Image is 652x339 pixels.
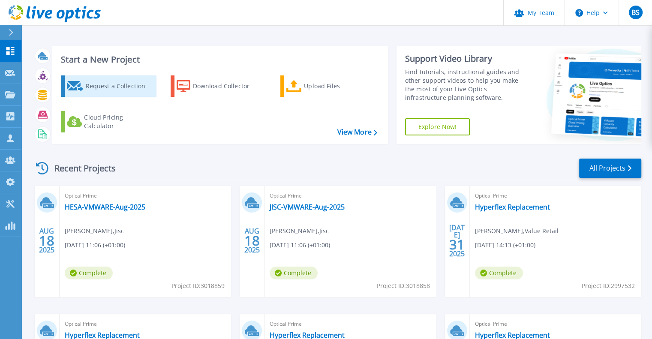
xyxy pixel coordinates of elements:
[65,319,226,329] span: Optical Prime
[39,225,55,256] div: AUG 2025
[475,319,636,329] span: Optical Prime
[582,281,635,291] span: Project ID: 2997532
[579,159,641,178] a: All Projects
[61,75,156,97] a: Request a Collection
[631,9,640,16] span: BS
[475,203,550,211] a: Hyperflex Replacement
[405,53,528,64] div: Support Video Library
[270,267,318,279] span: Complete
[337,128,377,136] a: View More
[61,55,377,64] h3: Start a New Project
[65,240,125,250] span: [DATE] 11:06 (+01:00)
[65,203,145,211] a: HESA-VMWARE-Aug-2025
[65,267,113,279] span: Complete
[39,237,54,244] span: 18
[65,226,124,236] span: [PERSON_NAME] , Jisc
[475,240,535,250] span: [DATE] 14:13 (+01:00)
[244,225,260,256] div: AUG 2025
[65,191,226,201] span: Optical Prime
[61,111,156,132] a: Cloud Pricing Calculator
[475,191,636,201] span: Optical Prime
[280,75,376,97] a: Upload Files
[244,237,260,244] span: 18
[475,226,559,236] span: [PERSON_NAME] , Value Retail
[193,78,261,95] div: Download Collector
[171,75,266,97] a: Download Collector
[33,158,127,179] div: Recent Projects
[405,118,470,135] a: Explore Now!
[171,281,225,291] span: Project ID: 3018859
[270,203,345,211] a: JISC-VMWARE-Aug-2025
[304,78,373,95] div: Upload Files
[475,267,523,279] span: Complete
[449,225,465,256] div: [DATE] 2025
[270,226,329,236] span: [PERSON_NAME] , Jisc
[405,68,528,102] div: Find tutorials, instructional guides and other support videos to help you make the most of your L...
[84,113,153,130] div: Cloud Pricing Calculator
[449,241,465,248] span: 31
[270,319,431,329] span: Optical Prime
[270,240,330,250] span: [DATE] 11:06 (+01:00)
[270,191,431,201] span: Optical Prime
[85,78,154,95] div: Request a Collection
[377,281,430,291] span: Project ID: 3018858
